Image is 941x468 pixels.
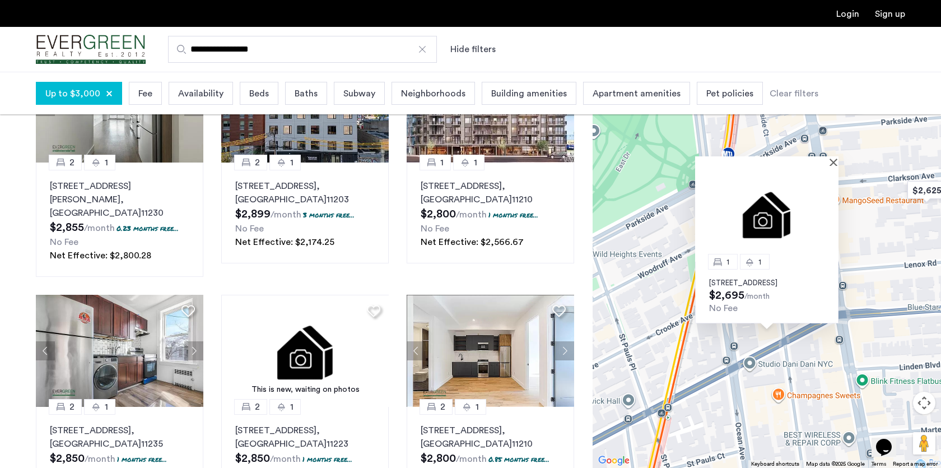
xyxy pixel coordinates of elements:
[84,224,115,233] sub: /month
[85,455,115,464] sub: /month
[744,293,770,300] sub: /month
[407,295,575,407] img: 1998_638326323746201508.jpeg
[235,238,334,247] span: Net Effective: $2,174.25
[50,251,151,260] span: Net Effective: $2,800.28
[36,163,203,277] a: 21[STREET_ADDRESS][PERSON_NAME], [GEOGRAPHIC_DATA]112300.23 months free...No FeeNet Effective: $2...
[488,210,538,220] p: 1 months free...
[421,179,560,206] p: [STREET_ADDRESS] 11210
[50,179,189,220] p: [STREET_ADDRESS][PERSON_NAME] 11230
[407,341,426,360] button: Previous apartment
[770,87,818,100] div: Clear filters
[221,295,389,407] a: This is new, waiting on photos
[421,424,560,451] p: [STREET_ADDRESS] 11210
[421,238,524,247] span: Net Effective: $2,566.67
[440,156,444,169] span: 1
[36,341,55,360] button: Previous apartment
[303,210,355,220] p: 3 months free...
[695,166,838,262] img: Apartment photo
[758,258,761,265] span: 1
[913,432,935,455] button: Drag Pegman onto the map to open Street View
[105,400,108,414] span: 1
[836,10,859,18] a: Login
[221,163,389,263] a: 21[STREET_ADDRESS], [GEOGRAPHIC_DATA]112033 months free...No FeeNet Effective: $2,174.25
[491,87,567,100] span: Building amenities
[69,156,74,169] span: 2
[290,156,294,169] span: 1
[235,179,375,206] p: [STREET_ADDRESS] 11203
[806,461,865,467] span: Map data ©2025 Google
[184,341,203,360] button: Next apartment
[456,455,487,464] sub: /month
[450,43,496,56] button: Show or hide filters
[456,210,487,219] sub: /month
[117,455,167,464] p: 1 months free...
[706,87,753,100] span: Pet policies
[709,290,744,301] span: $2,695
[69,400,74,414] span: 2
[178,87,223,100] span: Availability
[235,424,375,451] p: [STREET_ADDRESS] 11223
[168,36,437,63] input: Apartment Search
[36,29,146,71] img: logo
[872,460,886,468] a: Terms (opens in new tab)
[227,384,384,396] div: This is new, waiting on photos
[270,455,301,464] sub: /month
[872,423,907,457] iframe: chat widget
[45,87,100,100] span: Up to $3,000
[726,258,729,265] span: 1
[50,453,85,464] span: $2,850
[488,455,549,464] p: 0.85 months free...
[913,392,935,414] button: Map camera controls
[893,460,938,468] a: Report a map error
[249,87,269,100] span: Beds
[50,424,189,451] p: [STREET_ADDRESS] 11235
[302,455,352,464] p: 1 months free...
[476,400,479,414] span: 1
[421,453,456,464] span: $2,800
[235,208,271,220] span: $2,899
[593,87,681,100] span: Apartment amenities
[555,341,574,360] button: Next apartment
[105,156,108,169] span: 1
[36,295,204,407] img: 2010_638515537477060790.jpeg
[709,279,824,288] p: [STREET_ADDRESS]
[117,224,179,233] p: 0.23 months free...
[50,222,84,233] span: $2,855
[875,10,905,18] a: Registration
[751,460,799,468] button: Keyboard shortcuts
[709,304,738,313] span: No Fee
[138,87,152,100] span: Fee
[474,156,477,169] span: 1
[235,224,264,233] span: No Fee
[271,210,301,219] sub: /month
[401,87,465,100] span: Neighborhoods
[421,224,449,233] span: No Fee
[407,163,574,263] a: 11[STREET_ADDRESS], [GEOGRAPHIC_DATA]112101 months free...No FeeNet Effective: $2,566.67
[440,400,445,414] span: 2
[255,400,260,414] span: 2
[36,29,146,71] a: Cazamio Logo
[255,156,260,169] span: 2
[50,238,78,247] span: No Fee
[421,208,456,220] span: $2,800
[832,158,840,166] button: Close
[295,87,318,100] span: Baths
[595,453,632,468] img: Google
[343,87,375,100] span: Subway
[595,453,632,468] a: Open this area in Google Maps (opens a new window)
[221,295,389,407] img: 3.gif
[235,453,270,464] span: $2,850
[290,400,294,414] span: 1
